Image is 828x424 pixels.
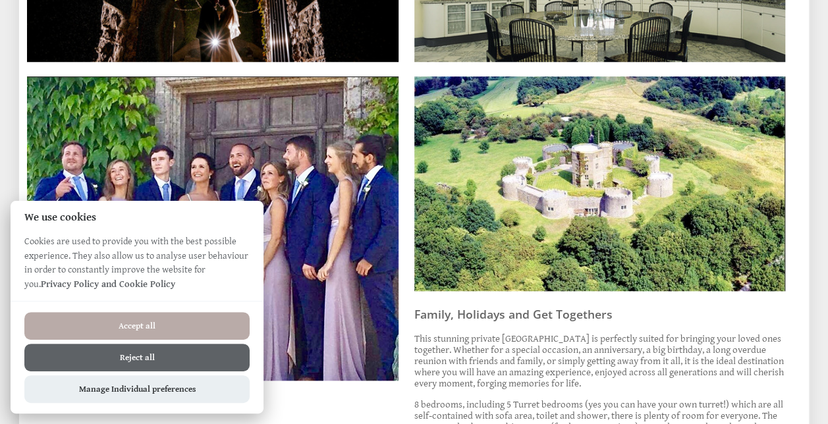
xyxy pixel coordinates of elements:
[414,333,786,389] p: This stunning private [GEOGRAPHIC_DATA] is perfectly suited for bringing your loved ones together...
[24,375,250,403] button: Manage Individual preferences
[24,344,250,371] button: Reject all
[41,278,175,290] a: Privacy Policy and Cookie Policy
[11,211,263,224] h2: We use cookies
[24,312,250,340] button: Accept all
[11,234,263,301] p: Cookies are used to provide you with the best possible experience. They also allow us to analyse ...
[414,306,786,322] h3: Family, Holidays and Get Togethers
